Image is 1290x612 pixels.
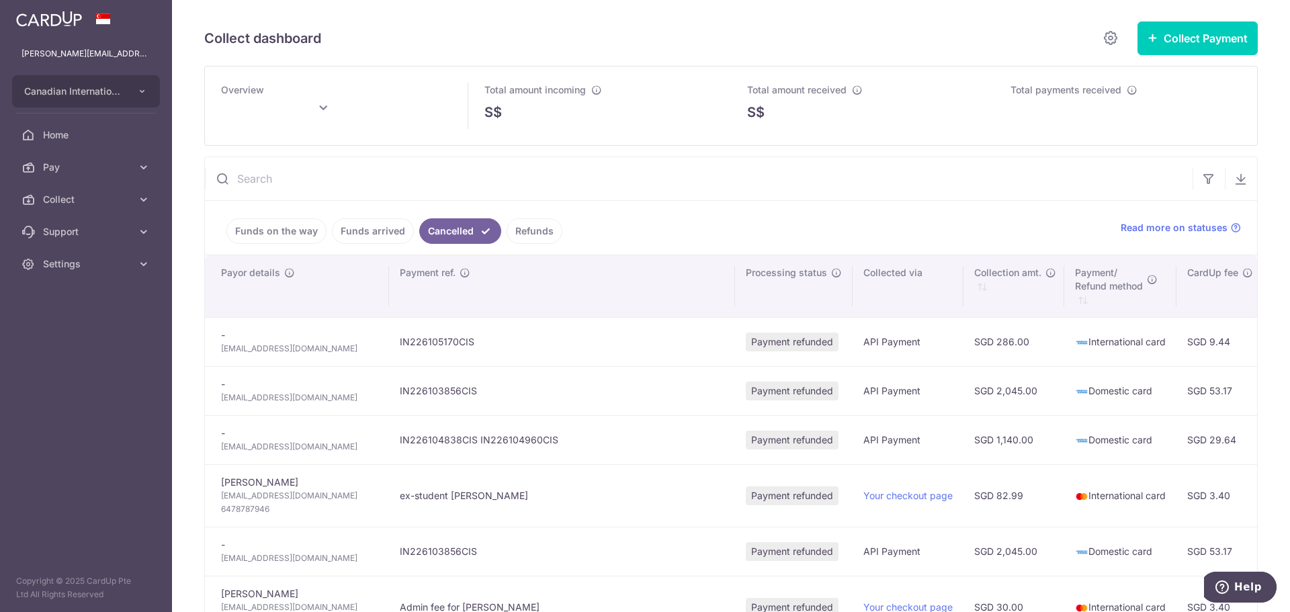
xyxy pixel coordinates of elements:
[963,366,1064,415] td: SGD 2,045.00
[1121,221,1228,234] span: Read more on statuses
[221,489,378,502] span: [EMAIL_ADDRESS][DOMAIN_NAME]
[1176,255,1264,317] th: CardUp fee
[1075,266,1143,293] span: Payment/ Refund method
[30,9,58,21] span: Help
[205,527,389,576] td: -
[1176,415,1264,464] td: SGD 29.64
[221,440,378,453] span: [EMAIL_ADDRESS][DOMAIN_NAME]
[853,366,963,415] td: API Payment
[389,317,735,366] td: IN226105170CIS
[43,193,132,206] span: Collect
[963,255,1064,317] th: Collection amt. : activate to sort column ascending
[863,490,953,501] a: Your checkout page
[1064,464,1176,527] td: International card
[963,317,1064,366] td: SGD 286.00
[746,542,838,561] span: Payment refunded
[205,255,389,317] th: Payor details
[746,431,838,449] span: Payment refunded
[747,102,765,122] span: S$
[221,391,378,404] span: [EMAIL_ADDRESS][DOMAIN_NAME]
[1176,527,1264,576] td: SGD 53.17
[226,218,327,244] a: Funds on the way
[1010,84,1121,95] span: Total payments received
[205,415,389,464] td: -
[221,552,378,565] span: [EMAIL_ADDRESS][DOMAIN_NAME]
[21,47,150,60] p: [PERSON_NAME][EMAIL_ADDRESS][PERSON_NAME][DOMAIN_NAME]
[1075,490,1088,503] img: mastercard-sm-87a3fd1e0bddd137fecb07648320f44c262e2538e7db6024463105ddbc961eb2.png
[507,218,562,244] a: Refunds
[484,84,586,95] span: Total amount incoming
[43,225,132,238] span: Support
[1176,464,1264,527] td: SGD 3.40
[16,11,82,27] img: CardUp
[1075,385,1088,398] img: american-express-sm-c955881869ff4294d00fd038735fb651958d7f10184fcf1bed3b24c57befb5f2.png
[1064,255,1176,317] th: Payment/Refund method : activate to sort column ascending
[1064,527,1176,576] td: Domestic card
[204,28,321,49] h5: Collect dashboard
[1204,572,1277,605] iframe: Opens a widget where you can find more information
[1075,336,1088,349] img: american-express-sm-c955881869ff4294d00fd038735fb651958d7f10184fcf1bed3b24c57befb5f2.png
[43,128,132,142] span: Home
[389,255,735,317] th: Payment ref.
[43,161,132,174] span: Pay
[419,218,501,244] a: Cancelled
[389,527,735,576] td: IN226103856CIS
[221,84,264,95] span: Overview
[332,218,414,244] a: Funds arrived
[746,382,838,400] span: Payment refunded
[1137,21,1258,55] button: Collect Payment
[735,255,853,317] th: Processing status
[221,266,280,279] span: Payor details
[746,266,827,279] span: Processing status
[205,317,389,366] td: -
[400,266,456,279] span: Payment ref.
[12,75,160,107] button: Canadian International School Pte Ltd
[205,157,1193,200] input: Search
[853,527,963,576] td: API Payment
[1176,366,1264,415] td: SGD 53.17
[1075,434,1088,447] img: american-express-sm-c955881869ff4294d00fd038735fb651958d7f10184fcf1bed3b24c57befb5f2.png
[853,255,963,317] th: Collected via
[389,464,735,527] td: ex-student [PERSON_NAME]
[389,415,735,464] td: IN226104838CIS IN226104960CIS
[974,266,1041,279] span: Collection amt.
[43,257,132,271] span: Settings
[205,464,389,527] td: [PERSON_NAME]
[747,84,847,95] span: Total amount received
[1176,317,1264,366] td: SGD 9.44
[484,102,502,122] span: S$
[389,366,735,415] td: IN226103856CIS
[963,415,1064,464] td: SGD 1,140.00
[1064,366,1176,415] td: Domestic card
[1121,221,1241,234] a: Read more on statuses
[746,333,838,351] span: Payment refunded
[1064,415,1176,464] td: Domestic card
[1075,545,1088,559] img: american-express-sm-c955881869ff4294d00fd038735fb651958d7f10184fcf1bed3b24c57befb5f2.png
[963,464,1064,527] td: SGD 82.99
[853,415,963,464] td: API Payment
[1064,317,1176,366] td: International card
[221,342,378,355] span: [EMAIL_ADDRESS][DOMAIN_NAME]
[221,502,378,516] span: 6478787946
[853,317,963,366] td: API Payment
[1187,266,1238,279] span: CardUp fee
[963,527,1064,576] td: SGD 2,045.00
[746,486,838,505] span: Payment refunded
[205,366,389,415] td: -
[24,85,124,98] span: Canadian International School Pte Ltd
